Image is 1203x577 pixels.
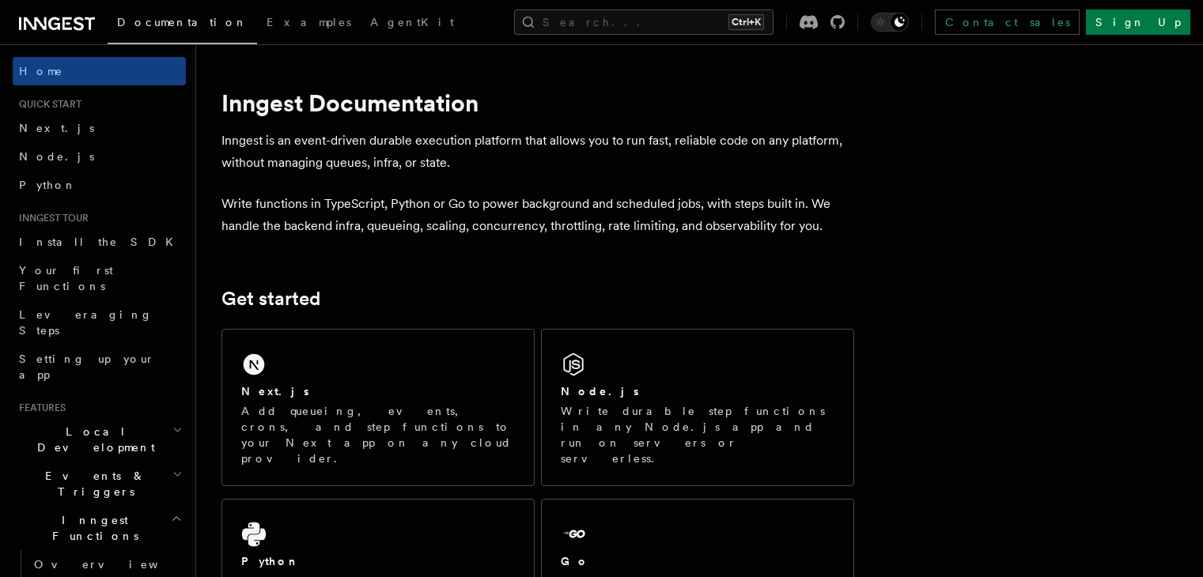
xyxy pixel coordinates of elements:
[514,9,774,35] button: Search...Ctrl+K
[13,345,186,389] a: Setting up your app
[13,98,81,111] span: Quick start
[13,512,171,544] span: Inngest Functions
[541,329,854,486] a: Node.jsWrite durable step functions in any Node.js app and run on servers or serverless.
[241,403,515,466] p: Add queueing, events, crons, and step functions to your Next app on any cloud provider.
[871,13,909,32] button: Toggle dark mode
[13,142,186,171] a: Node.js
[241,383,309,399] h2: Next.js
[13,114,186,142] a: Next.js
[561,553,589,569] h2: Go
[370,16,454,28] span: AgentKit
[19,179,77,191] span: Python
[13,171,186,199] a: Python
[19,150,94,163] span: Node.js
[19,63,63,79] span: Home
[13,402,66,414] span: Features
[221,329,535,486] a: Next.jsAdd queueing, events, crons, and step functions to your Next app on any cloud provider.
[361,5,463,43] a: AgentKit
[13,212,89,224] span: Inngest tour
[108,5,257,44] a: Documentation
[935,9,1080,35] a: Contact sales
[561,403,834,466] p: Write durable step functions in any Node.js app and run on servers or serverless.
[19,264,113,292] span: Your first Functions
[13,462,186,506] button: Events & Triggers
[19,236,183,248] span: Install the SDK
[13,424,172,455] span: Local Development
[221,288,320,310] a: Get started
[13,468,172,500] span: Events & Triggers
[221,130,854,174] p: Inngest is an event-driven durable execution platform that allows you to run fast, reliable code ...
[117,16,248,28] span: Documentation
[19,308,153,337] span: Leveraging Steps
[19,353,155,381] span: Setting up your app
[1086,9,1190,35] a: Sign Up
[561,383,639,399] h2: Node.js
[13,57,186,85] a: Home
[13,300,186,345] a: Leveraging Steps
[34,558,197,571] span: Overview
[221,89,854,117] h1: Inngest Documentation
[19,122,94,134] span: Next.js
[13,228,186,256] a: Install the SDK
[13,417,186,462] button: Local Development
[13,256,186,300] a: Your first Functions
[13,506,186,550] button: Inngest Functions
[267,16,351,28] span: Examples
[257,5,361,43] a: Examples
[221,193,854,237] p: Write functions in TypeScript, Python or Go to power background and scheduled jobs, with steps bu...
[241,553,300,569] h2: Python
[728,14,764,30] kbd: Ctrl+K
